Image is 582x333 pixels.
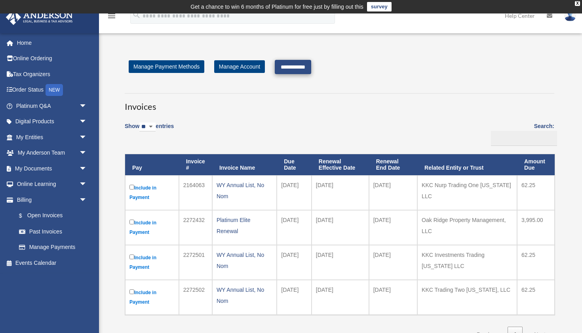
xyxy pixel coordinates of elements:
div: WY Annual List, No Nom [217,180,272,202]
a: Billingarrow_drop_down [6,192,95,208]
a: My Anderson Teamarrow_drop_down [6,145,99,161]
input: Include in Payment [129,220,134,224]
td: [DATE] [312,175,369,210]
a: Events Calendar [6,255,99,271]
span: arrow_drop_down [79,176,95,193]
a: menu [107,14,116,21]
th: Renewal End Date: activate to sort column ascending [369,154,417,176]
td: 2164063 [179,175,212,210]
a: Manage Payments [11,239,95,255]
td: [DATE] [277,245,312,280]
div: WY Annual List, No Nom [217,249,272,272]
h3: Invoices [125,93,554,113]
td: [DATE] [312,210,369,245]
td: KKC Trading Two [US_STATE], LLC [417,280,517,315]
td: 62.25 [517,280,555,315]
th: Pay: activate to sort column descending [125,154,179,176]
div: Get a chance to win 6 months of Platinum for free just by filling out this [190,2,363,11]
i: menu [107,11,116,21]
img: User Pic [564,10,576,21]
td: [DATE] [369,245,417,280]
span: arrow_drop_down [79,161,95,177]
a: Manage Account [214,60,265,73]
a: Online Learningarrow_drop_down [6,176,99,192]
td: 2272502 [179,280,212,315]
label: Show entries [125,121,174,140]
a: Digital Productsarrow_drop_down [6,114,99,130]
td: [DATE] [369,210,417,245]
label: Include in Payment [129,183,175,202]
span: arrow_drop_down [79,145,95,161]
td: [DATE] [369,175,417,210]
img: Anderson Advisors Platinum Portal [4,10,75,25]
span: arrow_drop_down [79,192,95,208]
a: My Documentsarrow_drop_down [6,161,99,176]
label: Include in Payment [129,218,175,237]
span: arrow_drop_down [79,114,95,130]
span: $ [23,211,27,221]
a: Order StatusNEW [6,82,99,98]
a: Tax Organizers [6,66,99,82]
th: Related Entity or Trust: activate to sort column ascending [417,154,517,176]
td: Oak Ridge Property Management, LLC [417,210,517,245]
span: arrow_drop_down [79,129,95,145]
div: NEW [46,84,63,96]
label: Include in Payment [129,253,175,272]
select: Showentries [139,122,156,132]
td: [DATE] [277,280,312,315]
td: KKC Investments Trading [US_STATE] LLC [417,245,517,280]
a: Home [6,35,99,51]
a: My Entitiesarrow_drop_down [6,129,99,145]
th: Invoice #: activate to sort column ascending [179,154,212,176]
a: Online Ordering [6,51,99,67]
td: 2272501 [179,245,212,280]
span: arrow_drop_down [79,98,95,114]
input: Include in Payment [129,289,134,294]
td: [DATE] [277,175,312,210]
th: Amount Due: activate to sort column ascending [517,154,555,176]
a: Platinum Q&Aarrow_drop_down [6,98,99,114]
input: Search: [491,131,557,146]
td: [DATE] [312,245,369,280]
label: Search: [488,121,554,146]
td: 62.25 [517,245,555,280]
a: survey [367,2,392,11]
th: Invoice Name: activate to sort column ascending [212,154,277,176]
i: search [132,11,141,19]
div: Platinum Elite Renewal [217,214,272,237]
td: KKC Nurp Trading One [US_STATE] LLC [417,175,517,210]
th: Renewal Effective Date: activate to sort column ascending [312,154,369,176]
td: 3,995.00 [517,210,555,245]
td: [DATE] [312,280,369,315]
th: Due Date: activate to sort column ascending [277,154,312,176]
td: [DATE] [369,280,417,315]
a: Manage Payment Methods [129,60,204,73]
a: $Open Invoices [11,208,91,224]
a: Past Invoices [11,224,95,239]
div: WY Annual List, No Nom [217,284,272,306]
input: Include in Payment [129,255,134,259]
input: Include in Payment [129,185,134,189]
td: 62.25 [517,175,555,210]
td: 2272432 [179,210,212,245]
div: close [575,1,580,6]
td: [DATE] [277,210,312,245]
label: Include in Payment [129,288,175,307]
